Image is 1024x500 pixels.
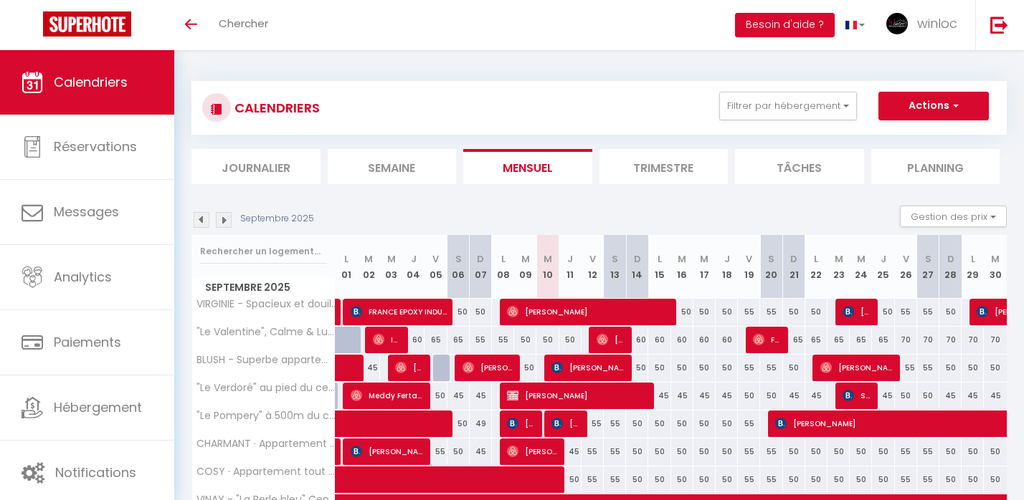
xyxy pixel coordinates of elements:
img: logout [990,16,1008,34]
abbr: D [790,252,797,266]
div: 45 [939,383,962,409]
span: winloc [917,14,957,32]
th: 22 [805,235,828,299]
li: Planning [871,149,1000,184]
abbr: J [724,252,730,266]
div: 65 [828,327,850,353]
div: 55 [470,327,492,353]
abbr: S [612,252,618,266]
div: 50 [716,466,738,493]
abbr: L [814,252,818,266]
abbr: V [432,252,439,266]
div: 50 [962,355,984,381]
div: 50 [648,438,670,465]
span: "Le Verdoré" au pied du centre historique [194,383,338,393]
span: [PERSON_NAME] [843,298,872,325]
span: Fatouma Souiah [753,326,782,353]
div: 50 [939,466,962,493]
input: Rechercher un logement... [200,239,327,264]
div: 50 [648,410,670,437]
span: Réservations [54,138,137,155]
span: [PERSON_NAME] [351,438,425,465]
div: 50 [671,410,693,437]
div: 50 [559,327,582,353]
div: 50 [962,438,984,465]
div: 55 [760,466,782,493]
div: 45 [984,383,1007,409]
div: 55 [738,466,760,493]
div: 50 [828,438,850,465]
span: FRANCE EPOXY INDUSTRIE [351,298,447,325]
div: 50 [984,466,1007,493]
span: [PERSON_NAME] [820,354,894,381]
div: 45 [648,383,670,409]
span: Analytics [54,268,112,286]
th: 25 [872,235,894,299]
th: 18 [716,235,738,299]
div: 65 [425,327,447,353]
span: Hébergement [54,398,142,416]
div: 45 [716,383,738,409]
div: 55 [425,438,447,465]
div: 55 [895,355,917,381]
div: 55 [738,438,760,465]
div: 55 [760,299,782,325]
div: 45 [559,438,582,465]
div: 50 [939,355,962,381]
div: 50 [939,299,962,325]
span: Sarl Tocrop [843,382,872,409]
li: Semaine [328,149,457,184]
th: 27 [917,235,939,299]
th: 11 [559,235,582,299]
span: Messages [54,203,119,221]
th: 13 [604,235,626,299]
abbr: M [521,252,530,266]
abbr: M [700,252,708,266]
abbr: D [947,252,954,266]
div: 50 [917,383,939,409]
th: 26 [895,235,917,299]
abbr: M [387,252,396,266]
div: 55 [917,299,939,325]
div: 45 [805,383,828,409]
div: 55 [760,438,782,465]
th: 28 [939,235,962,299]
th: 21 [783,235,805,299]
div: 50 [783,466,805,493]
th: 15 [648,235,670,299]
abbr: V [589,252,596,266]
span: [PERSON_NAME] [507,298,670,325]
div: 60 [402,327,425,353]
div: 45 [671,383,693,409]
div: 50 [939,438,962,465]
th: 06 [447,235,470,299]
th: 02 [358,235,380,299]
div: 50 [872,466,894,493]
span: "Le Valentine", Calme & Lumineux, proche centre [194,327,338,337]
th: 04 [402,235,425,299]
div: 50 [648,355,670,381]
span: Calendriers [54,73,128,91]
div: 45 [470,438,492,465]
span: COSY · Appartement tout confort, Cosy & Au centre ville [194,466,338,477]
div: 50 [962,466,984,493]
abbr: L [658,252,662,266]
div: 70 [939,327,962,353]
div: 60 [716,327,738,353]
th: 19 [738,235,760,299]
div: 55 [738,299,760,325]
th: 03 [380,235,402,299]
p: Septembre 2025 [240,212,314,226]
span: Iman Ait El Haj [373,326,402,353]
div: 55 [917,438,939,465]
div: 45 [872,383,894,409]
div: 55 [917,355,939,381]
div: 50 [671,466,693,493]
div: 55 [917,466,939,493]
abbr: L [971,252,975,266]
div: 55 [895,466,917,493]
div: 50 [447,438,470,465]
th: 23 [828,235,850,299]
div: 50 [850,438,872,465]
span: Notifications [55,463,136,481]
